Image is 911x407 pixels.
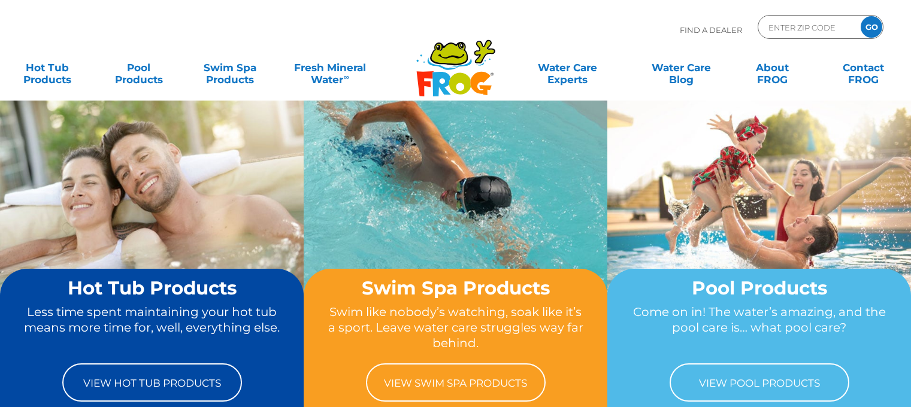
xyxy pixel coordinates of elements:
[326,278,585,298] h2: Swim Spa Products
[304,100,607,327] img: home-banner-swim-spa-short
[670,363,849,402] a: View Pool Products
[343,72,349,81] sup: ∞
[410,24,502,97] img: Frog Products Logo
[326,304,585,351] p: Swim like nobody’s watching, soak like it’s a sport. Leave water care struggles way far behind.
[646,56,716,80] a: Water CareBlog
[680,15,742,45] p: Find A Dealer
[630,304,888,351] p: Come on in! The water’s amazing, and the pool care is… what pool care?
[23,278,281,298] h2: Hot Tub Products
[510,56,625,80] a: Water CareExperts
[12,56,83,80] a: Hot TubProducts
[607,100,911,327] img: home-banner-pool-short
[737,56,807,80] a: AboutFROG
[103,56,174,80] a: PoolProducts
[195,56,265,80] a: Swim SpaProducts
[23,304,281,351] p: Less time spent maintaining your hot tub means more time for, well, everything else.
[861,16,882,38] input: GO
[62,363,242,402] a: View Hot Tub Products
[286,56,374,80] a: Fresh MineralWater∞
[630,278,888,298] h2: Pool Products
[366,363,546,402] a: View Swim Spa Products
[828,56,899,80] a: ContactFROG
